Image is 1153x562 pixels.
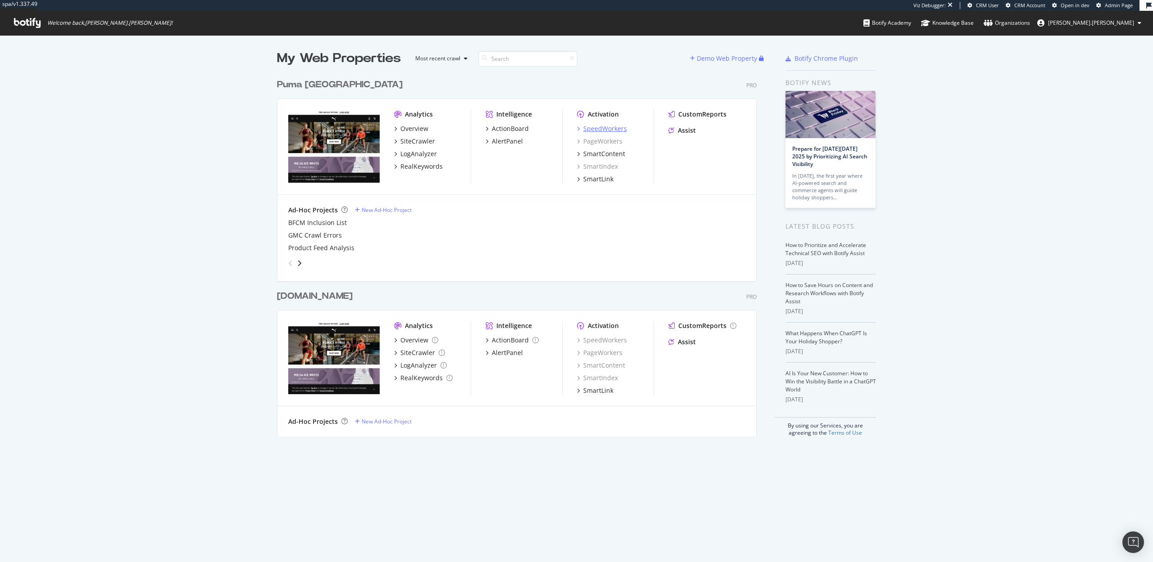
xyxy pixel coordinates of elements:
[678,110,726,119] div: CustomReports
[913,2,946,9] div: Viz Debugger:
[785,329,867,345] a: What Happens When ChatGPT Is Your Holiday Shopper?
[277,78,403,91] div: Puma [GEOGRAPHIC_DATA]
[288,110,380,183] img: us.puma.com
[492,124,529,133] div: ActionBoard
[583,386,613,395] div: SmartLink
[577,373,618,382] a: SmartIndex
[863,18,911,27] div: Botify Academy
[792,145,867,168] a: Prepare for [DATE][DATE] 2025 by Prioritizing AI Search Visibility
[577,336,627,345] a: SpeedWorkers
[794,54,858,63] div: Botify Chrome Plugin
[785,281,873,305] a: How to Save Hours on Content and Research Workflows with Botify Assist
[1052,2,1089,9] a: Open in dev
[577,386,613,395] a: SmartLink
[785,241,866,257] a: How to Prioritize and Accelerate Technical SEO with Botify Assist
[1105,2,1133,9] span: Admin Page
[577,124,627,133] a: SpeedWorkers
[1061,2,1089,9] span: Open in dev
[1096,2,1133,9] a: Admin Page
[921,11,974,35] a: Knowledge Base
[400,162,443,171] div: RealKeywords
[785,91,876,138] img: Prepare for Black Friday 2025 by Prioritizing AI Search Visibility
[583,149,625,158] div: SmartContent
[288,231,342,240] a: GMC Crawl Errors
[288,218,347,227] a: BFCM Inclusion List
[577,361,625,370] a: SmartContent
[355,418,412,425] a: New Ad-Hoc Project
[1048,19,1134,27] span: robert.salerno
[492,336,529,345] div: ActionBoard
[277,49,401,67] div: My Web Properties
[577,348,622,357] a: PageWorkers
[496,110,532,119] div: Intelligence
[577,149,625,158] a: SmartContent
[288,321,380,394] img: uspumasecondary.com
[697,54,757,63] div: Demo Web Property
[415,56,460,61] div: Most recent crawl
[394,149,437,158] a: LogAnalyzer
[400,336,428,345] div: Overview
[496,321,532,330] div: Intelligence
[583,175,613,184] div: SmartLink
[690,51,759,66] button: Demo Web Property
[746,81,757,89] div: Pro
[668,110,726,119] a: CustomReports
[690,54,759,62] a: Demo Web Property
[394,124,428,133] a: Overview
[277,290,353,303] div: [DOMAIN_NAME]
[486,124,529,133] a: ActionBoard
[355,206,412,214] a: New Ad-Hoc Project
[394,336,438,345] a: Overview
[408,51,471,66] button: Most recent crawl
[678,321,726,330] div: CustomReports
[678,126,696,135] div: Assist
[362,206,412,214] div: New Ad-Hoc Project
[405,321,433,330] div: Analytics
[668,321,736,330] a: CustomReports
[1030,16,1148,30] button: [PERSON_NAME].[PERSON_NAME]
[288,243,354,252] a: Product Feed Analysis
[577,137,622,146] a: PageWorkers
[588,321,619,330] div: Activation
[828,429,862,436] a: Terms of Use
[678,337,696,346] div: Assist
[984,18,1030,27] div: Organizations
[863,11,911,35] a: Botify Academy
[921,18,974,27] div: Knowledge Base
[774,417,876,436] div: By using our Services, you are agreeing to the
[394,348,445,357] a: SiteCrawler
[577,162,618,171] div: SmartIndex
[668,337,696,346] a: Assist
[486,336,539,345] a: ActionBoard
[792,172,869,201] div: In [DATE], the first year where AI-powered search and commerce agents will guide holiday shoppers…
[394,137,435,146] a: SiteCrawler
[785,259,876,267] div: [DATE]
[967,2,999,9] a: CRM User
[400,348,435,357] div: SiteCrawler
[785,347,876,355] div: [DATE]
[668,126,696,135] a: Assist
[785,307,876,315] div: [DATE]
[400,124,428,133] div: Overview
[577,175,613,184] a: SmartLink
[405,110,433,119] div: Analytics
[400,373,443,382] div: RealKeywords
[785,396,876,404] div: [DATE]
[785,78,876,88] div: Botify news
[486,137,523,146] a: AlertPanel
[288,417,338,426] div: Ad-Hoc Projects
[1014,2,1045,9] span: CRM Account
[394,361,447,370] a: LogAnalyzer
[746,293,757,301] div: Pro
[285,256,296,270] div: angle-left
[478,51,577,67] input: Search
[400,137,435,146] div: SiteCrawler
[277,67,764,436] div: grid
